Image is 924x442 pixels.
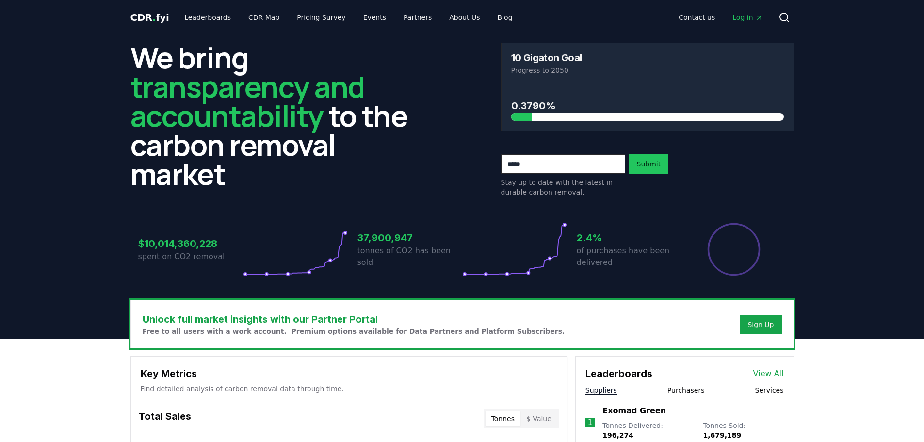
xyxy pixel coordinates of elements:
span: 1,679,189 [703,431,741,439]
span: 196,274 [602,431,633,439]
p: of purchases have been delivered [577,245,681,268]
span: . [152,12,156,23]
p: Find detailed analysis of carbon removal data through time. [141,384,557,393]
p: tonnes of CO2 has been sold [357,245,462,268]
p: spent on CO2 removal [138,251,243,262]
nav: Main [671,9,770,26]
a: View All [753,368,784,379]
button: Sign Up [740,315,781,334]
a: Sign Up [747,320,774,329]
p: Tonnes Sold : [703,421,783,440]
h3: 10 Gigaton Goal [511,53,582,63]
button: $ Value [520,411,557,426]
a: Partners [396,9,439,26]
p: Stay up to date with the latest in durable carbon removal. [501,178,625,197]
button: Suppliers [585,385,617,395]
a: Leaderboards [177,9,239,26]
p: Progress to 2050 [511,65,784,75]
h3: 37,900,947 [357,230,462,245]
h3: 0.3790% [511,98,784,113]
h3: 2.4% [577,230,681,245]
a: Exomad Green [602,405,666,417]
div: Percentage of sales delivered [707,222,761,277]
h2: We bring to the carbon removal market [130,43,423,188]
span: CDR fyi [130,12,169,23]
h3: Key Metrics [141,366,557,381]
a: CDR.fyi [130,11,169,24]
p: 1 [587,417,592,428]
button: Submit [629,154,669,174]
h3: $10,014,360,228 [138,236,243,251]
a: CDR Map [241,9,287,26]
p: Free to all users with a work account. Premium options available for Data Partners and Platform S... [143,327,565,336]
span: Log in [732,13,762,22]
h3: Unlock full market insights with our Partner Portal [143,312,565,327]
a: About Us [441,9,487,26]
a: Contact us [671,9,723,26]
p: Tonnes Delivered : [602,421,693,440]
button: Services [755,385,783,395]
a: Blog [490,9,520,26]
h3: Leaderboards [585,366,652,381]
a: Events [356,9,394,26]
a: Pricing Survey [289,9,353,26]
h3: Total Sales [139,409,191,428]
a: Log in [725,9,770,26]
button: Tonnes [486,411,520,426]
nav: Main [177,9,520,26]
span: transparency and accountability [130,66,365,135]
button: Purchasers [667,385,705,395]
